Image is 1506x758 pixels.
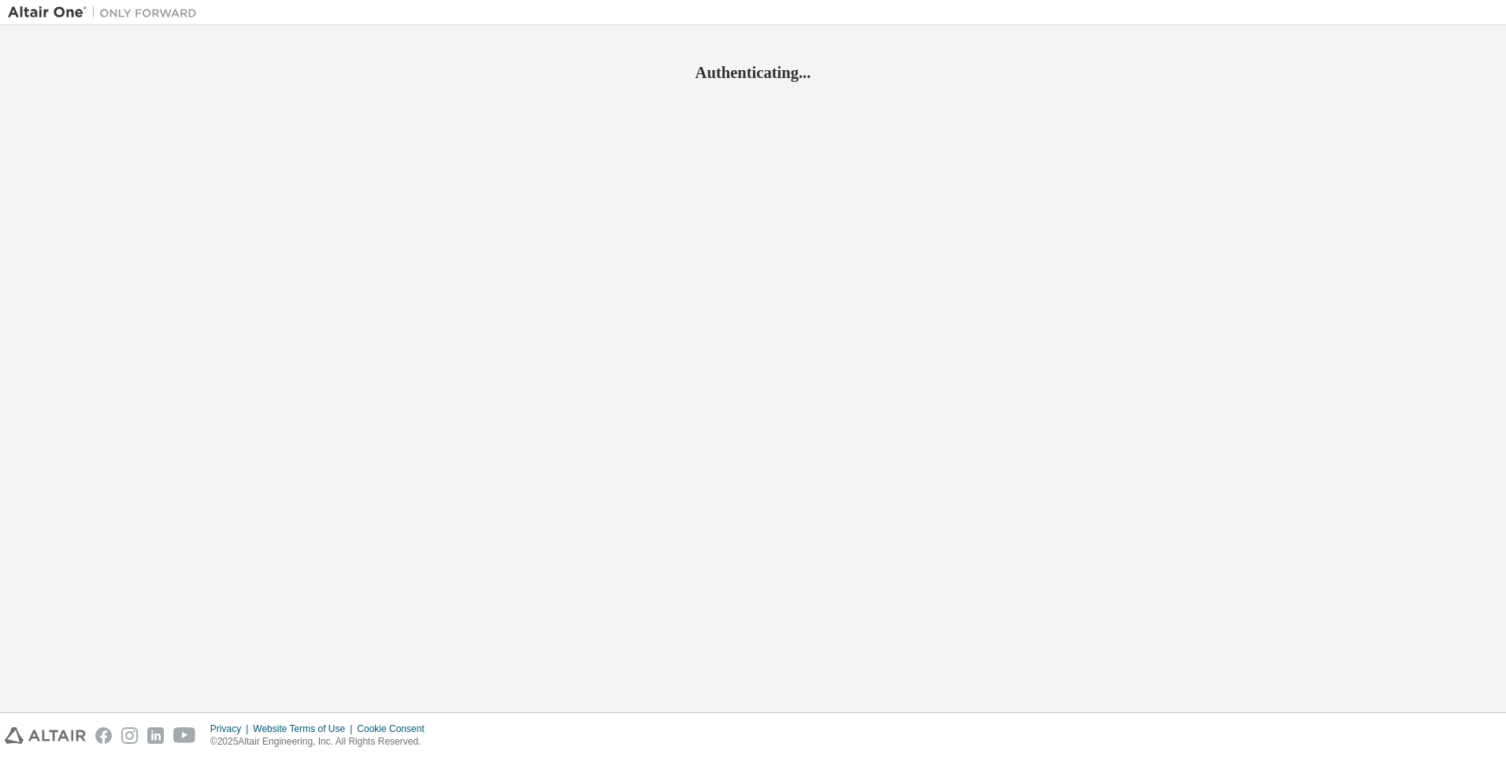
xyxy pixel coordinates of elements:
[173,727,196,744] img: youtube.svg
[210,735,434,749] p: © 2025 Altair Engineering, Inc. All Rights Reserved.
[8,62,1498,83] h2: Authenticating...
[121,727,138,744] img: instagram.svg
[147,727,164,744] img: linkedin.svg
[8,5,205,20] img: Altair One
[253,723,357,735] div: Website Terms of Use
[357,723,433,735] div: Cookie Consent
[210,723,253,735] div: Privacy
[5,727,86,744] img: altair_logo.svg
[95,727,112,744] img: facebook.svg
